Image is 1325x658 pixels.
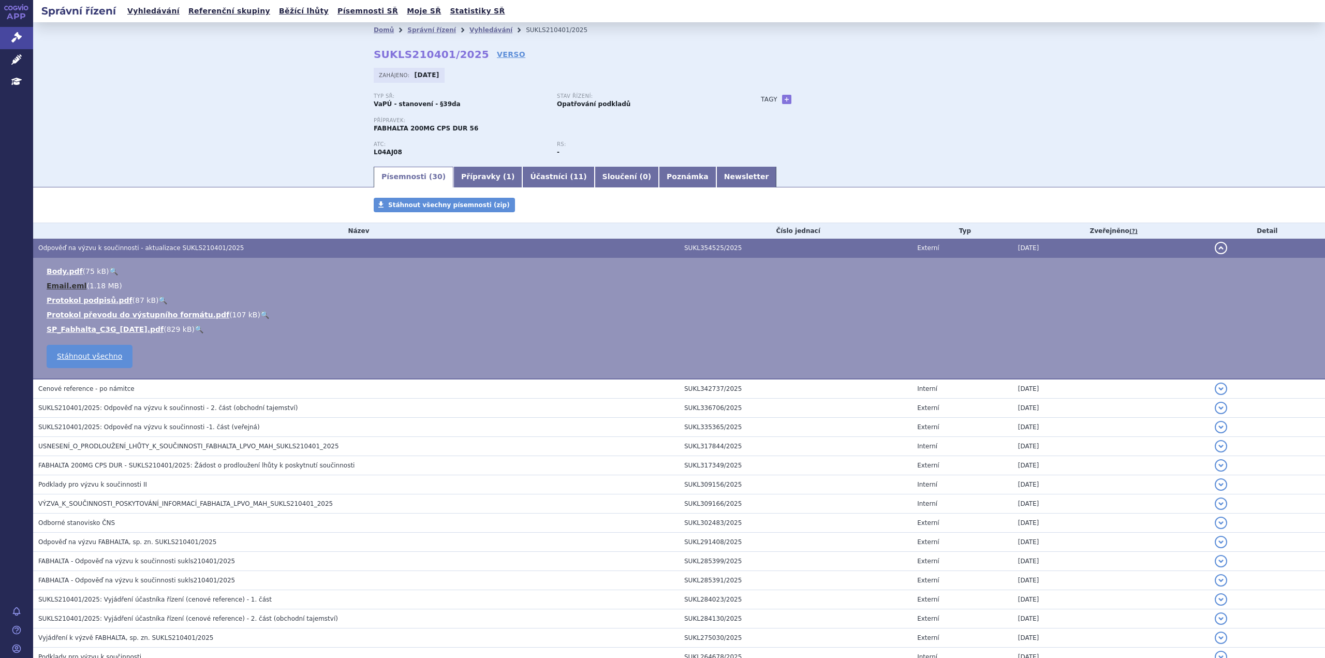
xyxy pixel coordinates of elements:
span: Interní [917,443,937,450]
button: detail [1215,402,1227,414]
span: FABHALTA 200MG CPS DUR 56 [374,125,478,132]
span: SUKLS210401/2025: Odpověď na výzvu k součinnosti -1. část (veřejná) [38,423,260,431]
span: Cenové reference - po námitce [38,385,135,392]
span: 107 kB [232,311,258,319]
td: [DATE] [1013,571,1210,590]
span: Interní [917,385,937,392]
td: SUKL284130/2025 [679,609,912,628]
span: Interní [917,481,937,488]
span: Externí [917,404,939,412]
p: Přípravek: [374,118,740,124]
span: Odborné stanovisko ČNS [38,519,115,527]
a: SP_Fabhalta_C3G_[DATE].pdf [47,325,164,333]
span: VÝZVA_K_SOUČINNOSTI_POSKYTOVÁNÍ_INFORMACÍ_FABHALTA_LPVO_MAH_SUKLS210401_2025 [38,500,333,507]
a: Vyhledávání [124,4,183,18]
td: SUKL309166/2025 [679,494,912,514]
td: [DATE] [1013,514,1210,533]
span: Externí [917,596,939,603]
span: FABHALTA - Odpověď na výzvu k součinnosti sukls210401/2025 [38,558,235,565]
span: FABHALTA 200MG CPS DUR - SUKLS210401/2025: Žádost o prodloužení lhůty k poskytnutí součinnosti [38,462,355,469]
td: [DATE] [1013,552,1210,571]
span: Externí [917,558,939,565]
button: detail [1215,555,1227,567]
strong: Opatřování podkladů [557,100,630,108]
a: Referenční skupiny [185,4,273,18]
td: [DATE] [1013,628,1210,648]
abbr: (?) [1129,228,1138,235]
a: Sloučení (0) [595,167,659,187]
a: Statistiky SŘ [447,4,508,18]
a: Přípravky (1) [453,167,522,187]
span: SUKLS210401/2025: Vyjádření účastníka řízení (cenové reference) - 1. část [38,596,272,603]
span: Externí [917,615,939,622]
span: Zahájeno: [379,71,411,79]
button: detail [1215,242,1227,254]
td: [DATE] [1013,399,1210,418]
span: Stáhnout všechny písemnosti (zip) [388,201,510,209]
td: SUKL285399/2025 [679,552,912,571]
span: Externí [917,244,939,252]
span: SUKLS210401/2025: Odpověď na výzvu k součinnosti - 2. část (obchodní tajemství) [38,404,298,412]
p: Stav řízení: [557,93,730,99]
a: Moje SŘ [404,4,444,18]
button: detail [1215,421,1227,433]
a: Správní řízení [407,26,456,34]
td: [DATE] [1013,379,1210,399]
h2: Správní řízení [33,4,124,18]
th: Zveřejněno [1013,223,1210,239]
strong: - [557,149,560,156]
span: 11 [573,172,583,181]
a: Vyhledávání [469,26,512,34]
strong: SUKLS210401/2025 [374,48,489,61]
span: Odpověď na výzvu FABHALTA, sp. zn. SUKLS210401/2025 [38,538,216,546]
strong: [DATE] [415,71,439,79]
li: ( ) [47,310,1315,320]
button: detail [1215,459,1227,472]
td: SUKL354525/2025 [679,239,912,258]
td: SUKL342737/2025 [679,379,912,399]
a: Protokol podpisů.pdf [47,296,132,304]
span: SUKLS210401/2025: Vyjádření účastníka řízení (cenové reference) - 2. část (obchodní tajemství) [38,615,338,622]
li: ( ) [47,281,1315,291]
span: Externí [917,462,939,469]
td: [DATE] [1013,239,1210,258]
p: Typ SŘ: [374,93,547,99]
th: Detail [1210,223,1325,239]
a: Protokol převodu do výstupního formátu.pdf [47,311,229,319]
a: Písemnosti (30) [374,167,453,187]
a: Účastníci (11) [522,167,594,187]
td: [DATE] [1013,475,1210,494]
button: detail [1215,478,1227,491]
a: 🔍 [158,296,167,304]
strong: IPTAKOPAN [374,149,402,156]
a: Stáhnout všechny písemnosti (zip) [374,198,515,212]
p: RS: [557,141,730,148]
button: detail [1215,498,1227,510]
td: [DATE] [1013,533,1210,552]
button: detail [1215,593,1227,606]
strong: VaPÚ - stanovení - §39da [374,100,461,108]
span: 0 [643,172,648,181]
span: 1 [506,172,511,181]
th: Typ [912,223,1013,239]
li: ( ) [47,295,1315,305]
td: SUKL336706/2025 [679,399,912,418]
span: USNESENÍ_O_PRODLOUŽENÍ_LHŮTY_K_SOUČINNOSTI_FABHALTA_LPVO_MAH_SUKLS210401_2025 [38,443,339,450]
a: Běžící lhůty [276,4,332,18]
button: detail [1215,440,1227,452]
h3: Tagy [761,93,777,106]
a: 🔍 [260,311,269,319]
button: detail [1215,612,1227,625]
td: [DATE] [1013,494,1210,514]
td: SUKL284023/2025 [679,590,912,609]
button: detail [1215,517,1227,529]
li: SUKLS210401/2025 [526,22,601,38]
span: Externí [917,538,939,546]
a: Newsletter [716,167,777,187]
span: Interní [917,500,937,507]
td: [DATE] [1013,456,1210,475]
td: SUKL275030/2025 [679,628,912,648]
a: 🔍 [195,325,203,333]
a: Domů [374,26,394,34]
a: Poznámka [659,167,716,187]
